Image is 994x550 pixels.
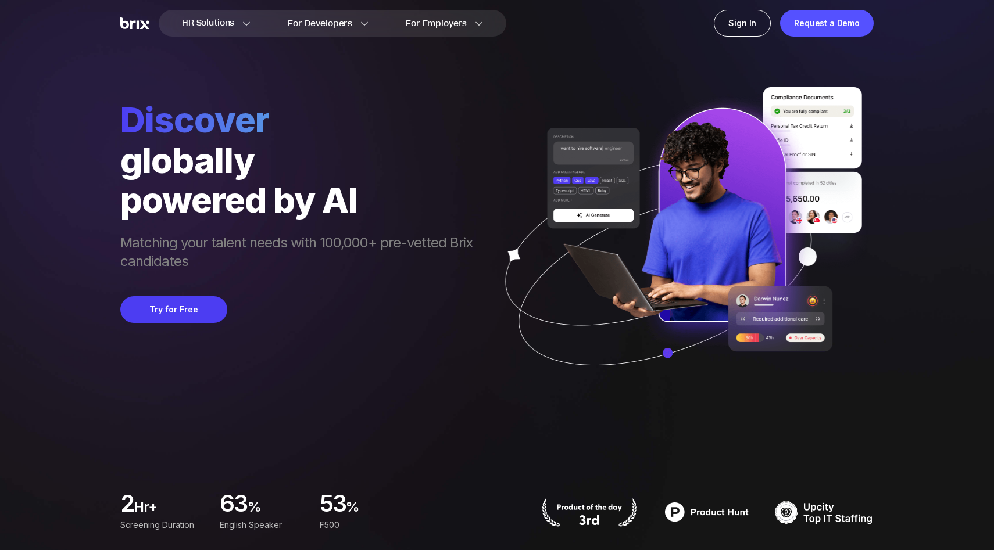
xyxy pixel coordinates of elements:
span: For Developers [288,17,352,30]
img: product hunt badge [657,498,756,527]
button: Try for Free [120,296,227,323]
a: Request a Demo [780,10,874,37]
img: TOP IT STAFFING [775,498,874,527]
div: powered by AI [120,180,484,220]
span: 63 [220,493,248,516]
a: Sign In [714,10,771,37]
div: English Speaker [220,519,305,531]
span: Matching your talent needs with 100,000+ pre-vetted Brix candidates [120,233,484,273]
img: Brix Logo [120,17,149,30]
span: % [248,498,306,521]
div: globally [120,141,484,180]
span: 2 [120,493,134,516]
span: hr+ [134,498,206,521]
span: 53 [320,493,346,516]
img: product hunt badge [540,498,639,527]
div: Screening duration [120,519,206,531]
span: Discover [120,99,484,141]
img: ai generate [484,87,874,400]
div: F500 [320,519,405,531]
span: For Employers [406,17,467,30]
span: HR Solutions [182,14,234,33]
span: % [346,498,405,521]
